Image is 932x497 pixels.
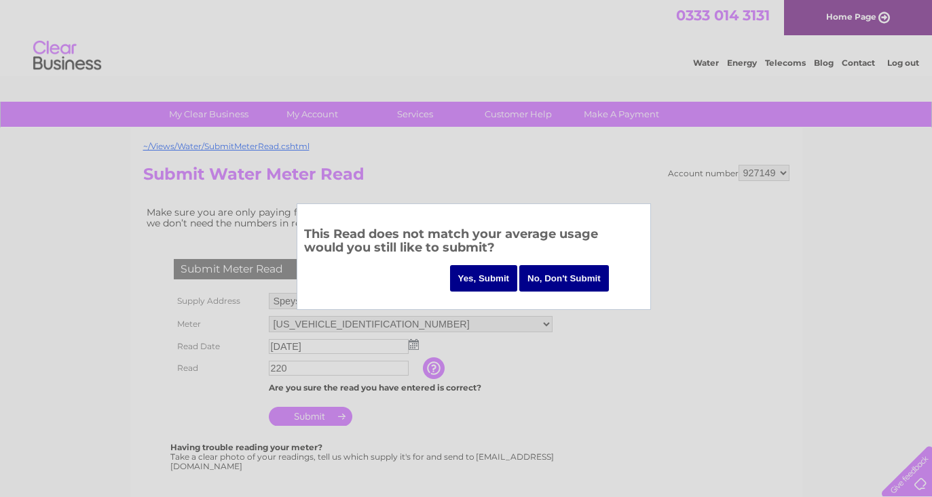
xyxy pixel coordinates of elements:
[146,7,787,66] div: Clear Business is a trading name of Verastar Limited (registered in [GEOGRAPHIC_DATA] No. 3667643...
[304,224,644,262] h3: This Read does not match your average usage would you still like to submit?
[450,265,518,292] input: Yes, Submit
[519,265,609,292] input: No, Don't Submit
[814,58,834,68] a: Blog
[842,58,875,68] a: Contact
[676,7,770,24] a: 0333 014 3131
[727,58,757,68] a: Energy
[693,58,719,68] a: Water
[765,58,806,68] a: Telecoms
[33,35,102,77] img: logo.png
[887,58,919,68] a: Log out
